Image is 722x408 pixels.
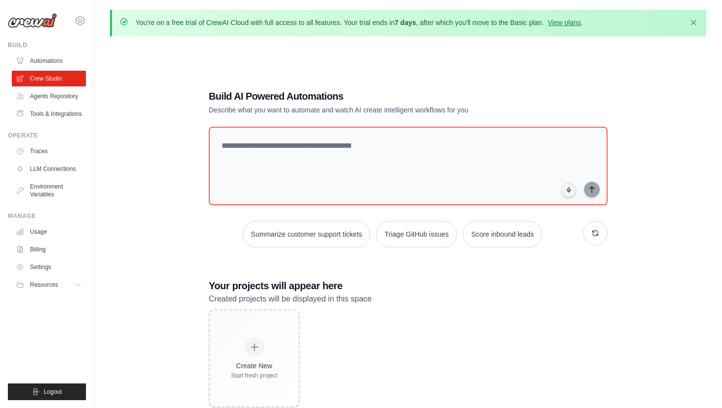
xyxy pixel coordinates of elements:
[44,388,62,396] span: Logout
[12,179,86,202] a: Environment Variables
[12,224,86,240] a: Usage
[209,293,608,305] p: Created projects will be displayed in this space
[12,259,86,275] a: Settings
[12,143,86,159] a: Traces
[8,41,86,49] div: Build
[548,19,581,27] a: View plans
[463,221,542,247] button: Score inbound leads
[8,383,86,400] button: Logout
[209,105,539,115] p: Describe what you want to automate and watch AI create intelligent workflows for you
[12,53,86,69] a: Automations
[8,132,86,139] div: Operate
[209,279,608,293] h3: Your projects will appear here
[561,183,576,197] button: Click to speak your automation idea
[394,19,416,27] strong: 7 days
[12,88,86,104] a: Agents Repository
[12,277,86,293] button: Resources
[12,106,86,122] a: Tools & Integrations
[376,221,457,247] button: Triage GitHub issues
[243,221,370,247] button: Summarize customer support tickets
[136,18,583,27] p: You're on a free trial of CrewAI Cloud with full access to all features. Your trial ends in , aft...
[8,212,86,220] div: Manage
[8,13,57,28] img: Logo
[231,361,278,371] div: Create New
[12,242,86,257] a: Billing
[209,89,539,103] h1: Build AI Powered Automations
[12,71,86,86] a: Crew Studio
[583,221,608,245] button: Get new suggestions
[30,281,58,289] span: Resources
[12,161,86,177] a: LLM Connections
[231,372,278,380] div: Start fresh project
